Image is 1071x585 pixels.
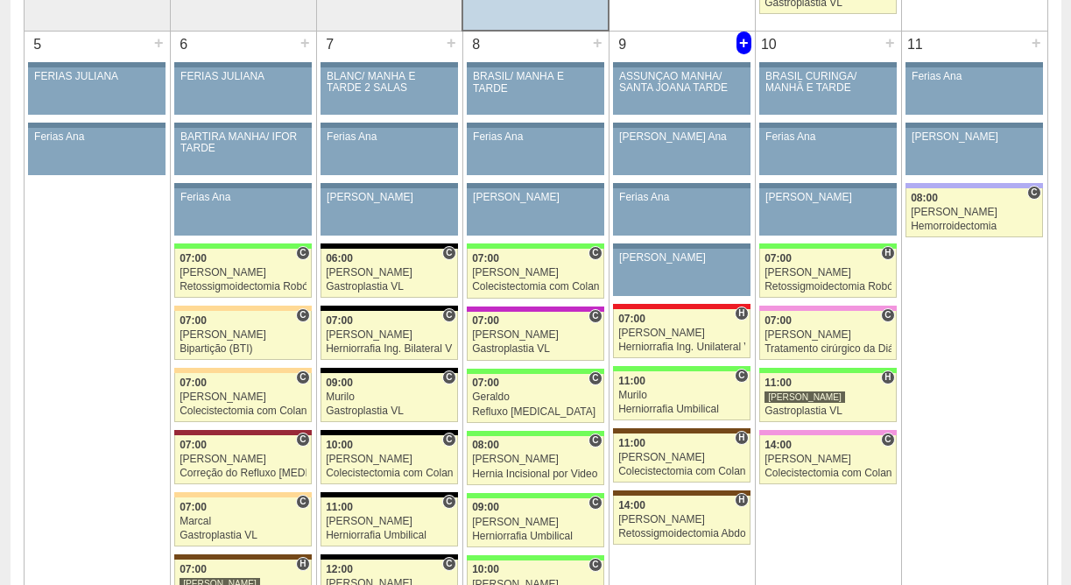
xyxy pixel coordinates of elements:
a: C 07:00 [PERSON_NAME] Gastroplastia VL [467,312,603,361]
a: [PERSON_NAME] [321,188,457,236]
span: Consultório [296,495,309,509]
div: Colecistectomia com Colangiografia VL [326,468,453,479]
div: [PERSON_NAME] [180,329,307,341]
span: Hospital [735,307,748,321]
a: C 11:00 [PERSON_NAME] Herniorrafia Umbilical [321,497,457,546]
div: BARTIRA MANHÃ/ IFOR TARDE [180,131,306,154]
div: Key: Brasil [467,555,603,560]
span: Consultório [442,246,455,260]
div: Key: Sírio Libanês [174,430,311,435]
span: Consultório [881,308,894,322]
span: Consultório [442,433,455,447]
span: Consultório [442,495,455,509]
a: H 07:00 [PERSON_NAME] Retossigmoidectomia Robótica [759,249,896,298]
div: Ferias Ana [473,131,598,143]
div: Key: Aviso [467,62,603,67]
span: Consultório [735,369,748,383]
div: Key: Albert Einstein [759,306,896,311]
div: Key: Aviso [467,183,603,188]
div: Key: Bartira [174,368,311,373]
div: Key: Aviso [905,62,1042,67]
div: [PERSON_NAME] [472,329,599,341]
div: Key: Aviso [905,123,1042,128]
div: Key: Blanc [321,430,457,435]
div: 5 [25,32,52,58]
div: Gastroplastia VL [764,405,891,417]
a: Ferias Ana [321,128,457,175]
span: 07:00 [180,563,207,575]
div: + [1029,32,1044,54]
div: Key: Santa Joana [174,554,311,560]
span: 07:00 [180,252,207,264]
div: Key: Aviso [321,183,457,188]
div: Key: Blanc [321,368,457,373]
div: [PERSON_NAME] [764,391,845,404]
a: C 07:00 [PERSON_NAME] Colecistectomia com Colangiografia VL [174,373,311,422]
span: 07:00 [180,314,207,327]
a: BARTIRA MANHÃ/ IFOR TARDE [174,128,311,175]
div: + [883,32,898,54]
span: Consultório [1027,186,1040,200]
div: [PERSON_NAME] [618,514,745,525]
div: Key: Brasil [467,243,603,249]
a: [PERSON_NAME] [905,128,1042,175]
div: [PERSON_NAME] [618,452,745,463]
div: Key: Christóvão da Gama [905,183,1042,188]
span: 07:00 [180,501,207,513]
div: + [151,32,166,54]
div: Key: Brasil [759,368,896,373]
span: 06:00 [326,252,353,264]
div: [PERSON_NAME] [911,207,1038,218]
div: Correção do Refluxo [MEDICAL_DATA] esofágico Robótico [180,468,307,479]
span: Hospital [735,493,748,507]
div: [PERSON_NAME] [180,267,307,278]
div: + [590,32,605,54]
span: Consultório [588,371,602,385]
div: [PERSON_NAME] [765,192,891,203]
div: [PERSON_NAME] [764,329,891,341]
div: Key: Bartira [174,306,311,311]
span: 07:00 [472,377,499,389]
div: Murilo [326,391,453,403]
div: ASSUNÇÃO MANHÃ/ SANTA JOANA TARDE [619,71,744,94]
a: C 11:00 Murilo Herniorrafia Umbilical [613,371,750,420]
div: Hemorroidectomia [911,221,1038,232]
div: Colecistectomia com Colangiografia VL [618,466,745,477]
span: 09:00 [472,501,499,513]
div: Key: Blanc [321,554,457,560]
div: Tratamento cirúrgico da Diástase do reto abdomem [764,343,891,355]
span: 07:00 [180,439,207,451]
a: C 08:00 [PERSON_NAME] Hernia Incisional por Video [467,436,603,485]
span: 11:00 [326,501,353,513]
div: Hernia Incisional por Video [472,469,599,480]
div: Gastroplastia VL [180,530,307,541]
div: Key: Brasil [467,493,603,498]
span: Consultório [588,558,602,572]
a: Ferias Ana [613,188,750,236]
div: Key: Aviso [759,123,896,128]
div: Colecistectomia com Colangiografia VL [180,405,307,417]
a: C 06:00 [PERSON_NAME] Gastroplastia VL [321,249,457,298]
div: 8 [463,32,490,58]
div: [PERSON_NAME] [327,192,452,203]
div: Key: Assunção [613,304,750,309]
div: Key: Santa Joana [613,428,750,433]
div: [PERSON_NAME] [764,454,891,465]
div: Herniorrafia Umbilical [618,404,745,415]
div: Retossigmoidectomia Robótica [764,281,891,292]
div: Key: Aviso [613,123,750,128]
span: 07:00 [764,314,792,327]
div: + [444,32,459,54]
div: Key: Aviso [467,123,603,128]
div: Key: Blanc [321,306,457,311]
div: 10 [756,32,783,58]
span: Hospital [735,431,748,445]
span: 12:00 [326,563,353,575]
span: 11:00 [618,437,645,449]
div: Key: Aviso [28,62,165,67]
span: Consultório [588,246,602,260]
div: 9 [609,32,637,58]
div: Key: Brasil [613,366,750,371]
a: BRASIL/ MANHÃ E TARDE [467,67,603,115]
a: C 07:00 [PERSON_NAME] Herniorrafia Ing. Bilateral VL [321,311,457,360]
